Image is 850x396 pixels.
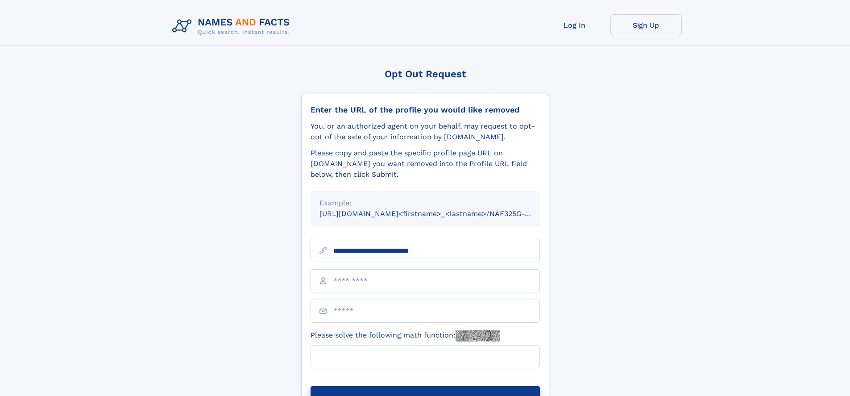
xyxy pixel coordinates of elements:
div: Please copy and paste the specific profile page URL on [DOMAIN_NAME] you want removed into the Pr... [311,148,540,180]
div: Example: [319,198,531,208]
div: Enter the URL of the profile you would like removed [311,105,540,115]
div: Opt Out Request [301,68,549,79]
small: [URL][DOMAIN_NAME]<firstname>_<lastname>/NAF325G-xxxxxxxx [319,209,557,218]
img: Logo Names and Facts [169,14,297,38]
label: Please solve the following math function: [311,330,500,342]
div: You, or an authorized agent on your behalf, may request to opt-out of the sale of your informatio... [311,121,540,142]
a: Sign Up [610,14,682,36]
a: Log In [539,14,610,36]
